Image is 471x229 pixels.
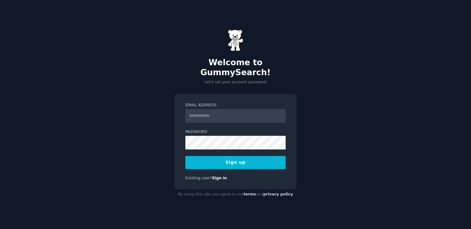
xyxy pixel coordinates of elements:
div: By using this site you agree to our and [174,190,297,199]
label: Email Address [185,103,286,108]
img: Gummy Bear [228,30,243,51]
label: Password [185,129,286,135]
h2: Welcome to GummySearch! [174,58,297,77]
span: Existing user? [185,176,212,180]
a: Sign in [212,176,227,180]
p: Let's set your account password [174,80,297,85]
button: Sign up [185,156,286,169]
a: terms [244,192,256,196]
a: privacy policy [263,192,293,196]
